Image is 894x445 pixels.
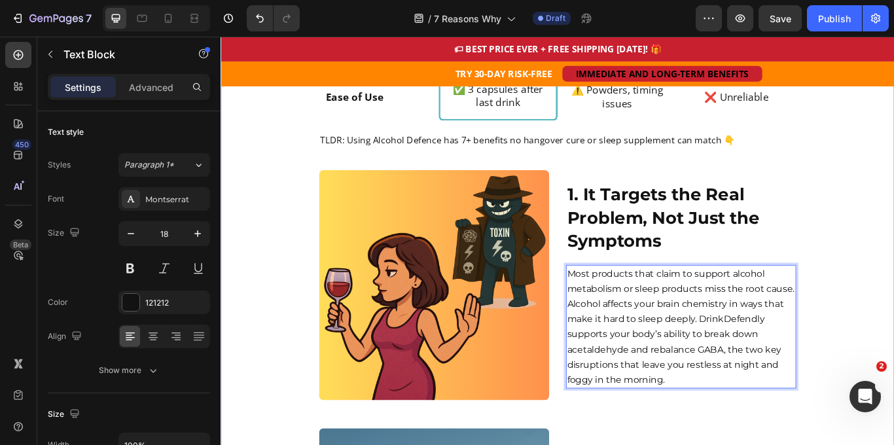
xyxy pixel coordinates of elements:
div: Montserrat [145,194,207,205]
button: <p>IMMEDIATE AND LONG-TERM BENEFITS</p> [398,34,631,52]
div: 121212 [145,297,207,309]
div: Size [48,224,82,242]
div: Publish [818,12,851,26]
p: TLDR: Using Alcohol Defence has 7+ benefits no hangover cure or sleep supplement can match 👇 [116,113,670,128]
p: ⚠️ Powders, timing issues [401,55,524,86]
span: Most products that claim to support alcohol metabolism or sleep products miss the root cause. Alc... [404,270,669,406]
span: 2 [876,361,887,372]
div: Size [48,406,82,423]
button: Show more [48,359,210,382]
iframe: Design area [221,37,894,445]
strong: 1. It Targets the Real Problem, Not Just the Symptoms [404,172,628,251]
p: Ease of Use [122,63,246,78]
span: Paragraph 1* [124,159,174,171]
iframe: Intercom live chat [849,381,881,412]
div: Text style [48,126,84,138]
button: Paragraph 1* [118,153,210,177]
button: Save [759,5,802,31]
div: 450 [12,139,31,150]
div: Font [48,193,64,205]
p: ✅ 3 capsules after last drink [270,54,377,85]
button: Publish [807,5,862,31]
h2: Rich Text Editor. Editing area: main [402,169,671,253]
div: Align [48,328,84,346]
span: Save [770,13,791,24]
div: Styles [48,159,71,171]
div: Color [48,296,68,308]
p: Text Block [63,46,175,62]
img: gempages_570502984459354951-b1383c74-c40c-4aff-863d-21154347744a.png [115,156,383,424]
span: Draft [546,12,565,24]
div: Rich Text Editor. Editing area: main [402,266,671,410]
span: 7 Reasons Why [434,12,501,26]
div: Show more [99,364,160,377]
button: 7 [5,5,98,31]
p: ❌ Unreliable [540,63,664,78]
p: 🏷 BEST PRICE EVER + FREE SHIPPING [DATE]! 🎁 [1,7,784,22]
div: Undo/Redo [247,5,300,31]
p: IMMEDIATE AND LONG-TERM BENEFITS [414,35,615,51]
p: Advanced [129,80,173,94]
span: / [428,12,431,26]
p: 7 [86,10,92,26]
div: Beta [10,240,31,250]
p: ⁠⁠⁠⁠⁠⁠⁠ [404,170,670,252]
p: Settings [65,80,101,94]
p: TRY 30-DAY RISK-FREE [1,35,386,51]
